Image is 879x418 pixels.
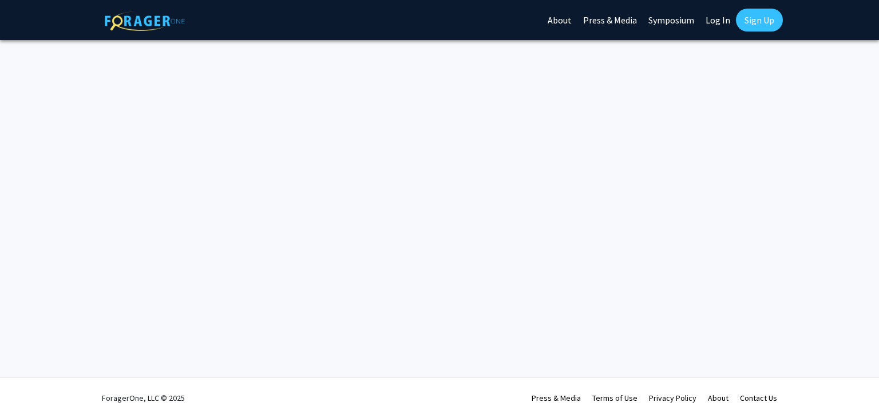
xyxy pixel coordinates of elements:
[532,393,581,403] a: Press & Media
[105,11,185,31] img: ForagerOne Logo
[736,9,783,31] a: Sign Up
[102,378,185,418] div: ForagerOne, LLC © 2025
[649,393,696,403] a: Privacy Policy
[708,393,728,403] a: About
[592,393,638,403] a: Terms of Use
[740,393,777,403] a: Contact Us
